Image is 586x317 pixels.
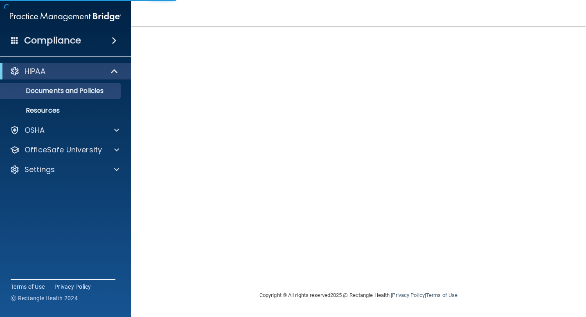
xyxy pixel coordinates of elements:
span: Ⓒ Rectangle Health 2024 [11,294,78,302]
h4: Compliance [24,35,81,46]
p: OfficeSafe University [25,145,102,155]
a: HIPAA [10,66,119,76]
a: OfficeSafe University [10,145,119,155]
p: HIPAA [25,66,45,76]
a: Terms of Use [11,283,45,291]
p: Documents and Policies [5,87,117,95]
div: Copyright © All rights reserved 2025 @ Rectangle Health | | [209,282,508,308]
a: OSHA [10,125,119,135]
a: Terms of Use [426,292,458,298]
img: PMB logo [10,9,121,25]
a: Privacy Policy [54,283,91,291]
p: Settings [25,165,55,174]
a: Settings [10,165,119,174]
p: Resources [5,106,117,115]
p: OSHA [25,125,45,135]
a: Privacy Policy [392,292,424,298]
